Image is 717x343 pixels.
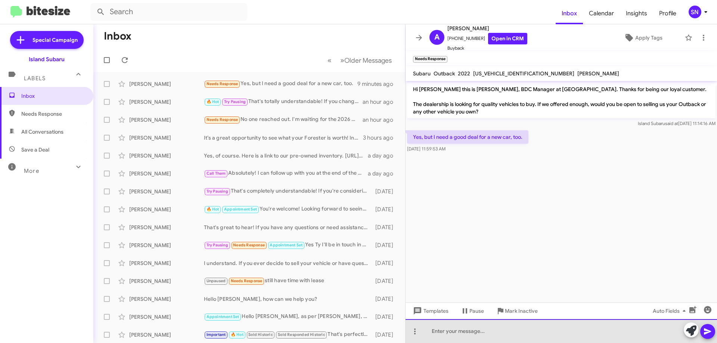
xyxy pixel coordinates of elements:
[231,332,243,337] span: 🔥 Hot
[207,243,228,247] span: Try Pausing
[413,70,431,77] span: Subaru
[357,80,399,88] div: 9 minutes ago
[129,98,204,106] div: [PERSON_NAME]
[129,241,204,249] div: [PERSON_NAME]
[24,168,39,174] span: More
[363,116,399,124] div: an hour ago
[21,146,49,153] span: Save a Deal
[129,224,204,231] div: [PERSON_NAME]
[204,187,372,196] div: That's completely understandable! If you're considering selling your vehicle in the future, let u...
[577,70,619,77] span: [PERSON_NAME]
[129,295,204,303] div: [PERSON_NAME]
[207,81,238,86] span: Needs Response
[638,121,716,126] span: Island Subaru [DATE] 11:14:16 AM
[505,304,538,318] span: Mark Inactive
[233,243,265,247] span: Needs Response
[204,312,372,321] div: Hello [PERSON_NAME], as per [PERSON_NAME], we are not interested in the Outback.
[129,277,204,285] div: [PERSON_NAME]
[90,3,247,21] input: Search
[413,56,447,63] small: Needs Response
[129,116,204,124] div: [PERSON_NAME]
[469,304,484,318] span: Pause
[21,92,85,100] span: Inbox
[204,97,363,106] div: That's totally understandable! If you change your mind or have questions before then, feel free t...
[620,3,653,24] span: Insights
[207,332,226,337] span: Important
[372,224,399,231] div: [DATE]
[363,134,399,141] div: 3 hours ago
[434,31,440,43] span: A
[344,56,392,65] span: Older Messages
[665,121,678,126] span: said at
[204,277,372,285] div: still have time with lease
[372,241,399,249] div: [DATE]
[129,134,204,141] div: [PERSON_NAME]
[204,295,372,303] div: Hello [PERSON_NAME], how can we help you?
[372,259,399,267] div: [DATE]
[204,241,372,249] div: Yes Ty I'll be in touch in a few months
[24,75,46,82] span: Labels
[204,79,357,88] div: Yes, but I need a good deal for a new car, too.
[368,152,399,159] div: a day ago
[129,80,204,88] div: [PERSON_NAME]
[372,206,399,213] div: [DATE]
[689,6,701,18] div: SN
[323,53,336,68] button: Previous
[412,304,448,318] span: Templates
[204,205,372,213] div: You're welcome! Looking forward to seeing you on the 20th at 2:00 PM.
[204,259,372,267] div: I understand. If you ever decide to sell your vehicle or have questions in the future, feel free ...
[635,31,662,44] span: Apply Tags
[204,169,368,178] div: Absolutely! I can follow up with you at the end of the year to discuss your options. Just let me ...
[407,130,528,144] p: Yes, but I need a good deal for a new car, too.
[224,99,246,104] span: Try Pausing
[32,36,78,44] span: Special Campaign
[10,31,84,49] a: Special Campaign
[29,56,65,63] div: Island Subaru
[372,313,399,321] div: [DATE]
[207,117,238,122] span: Needs Response
[248,332,273,337] span: Sold Historic
[372,295,399,303] div: [DATE]
[129,206,204,213] div: [PERSON_NAME]
[204,224,372,231] div: That's great to hear! If you have any questions or need assistance with your current vehicle, fee...
[653,3,682,24] span: Profile
[207,207,219,212] span: 🔥 Hot
[556,3,583,24] a: Inbox
[207,314,239,319] span: Appointment Set
[270,243,302,247] span: Appointment Set
[372,188,399,195] div: [DATE]
[368,170,399,177] div: a day ago
[447,24,527,33] span: [PERSON_NAME]
[224,207,257,212] span: Appointment Set
[458,70,470,77] span: 2022
[340,56,344,65] span: »
[207,278,226,283] span: Unpaused
[454,304,490,318] button: Pause
[129,331,204,339] div: [PERSON_NAME]
[434,70,455,77] span: Outback
[363,98,399,106] div: an hour ago
[490,304,544,318] button: Mark Inactive
[207,189,228,194] span: Try Pausing
[21,128,63,135] span: All Conversations
[129,170,204,177] div: [PERSON_NAME]
[372,277,399,285] div: [DATE]
[407,82,716,118] p: Hi [PERSON_NAME] this is [PERSON_NAME], BDC Manager at [GEOGRAPHIC_DATA]. Thanks for being our lo...
[204,134,363,141] div: It’s a great opportunity to see what your Forester is worth! In order to determine how much your ...
[407,146,446,152] span: [DATE] 11:59:53 AM
[406,304,454,318] button: Templates
[21,110,85,118] span: Needs Response
[447,33,527,44] span: [PHONE_NUMBER]
[323,53,396,68] nav: Page navigation example
[104,30,131,42] h1: Inbox
[447,44,527,52] span: Buyback
[583,3,620,24] a: Calendar
[473,70,574,77] span: [US_VEHICLE_IDENTIFICATION_NUMBER]
[207,171,226,176] span: Call Them
[204,152,368,159] div: Yes, of course. Here is a link to our pre-owned inventory. [URL][DOMAIN_NAME].
[129,313,204,321] div: [PERSON_NAME]
[488,33,527,44] a: Open in CRM
[682,6,709,18] button: SN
